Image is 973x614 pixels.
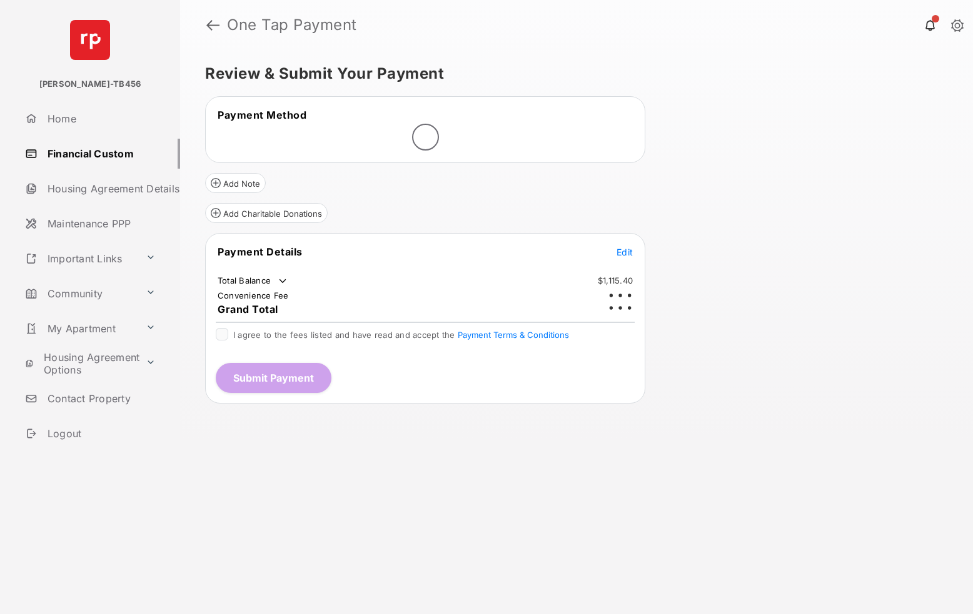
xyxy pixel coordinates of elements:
h5: Review & Submit Your Payment [205,66,938,81]
button: Add Note [205,173,266,193]
a: Community [20,279,141,309]
button: Edit [617,245,633,258]
a: Maintenance PPP [20,209,180,239]
a: Housing Agreement Options [20,349,141,379]
td: $1,115.40 [597,275,633,286]
span: Payment Details [218,245,303,258]
img: svg+xml;base64,PHN2ZyB4bWxucz0iaHR0cDovL3d3dy53My5vcmcvMjAwMC9zdmciIHdpZHRoPSI2NCIgaGVpZ2h0PSI2NC... [70,20,110,60]
span: Edit [617,247,633,257]
td: Total Balance [217,275,289,287]
a: Important Links [20,244,141,274]
span: I agree to the fees listed and have read and accept the [233,330,569,340]
button: I agree to the fees listed and have read and accept the [458,330,569,340]
a: My Apartment [20,314,141,344]
button: Add Charitable Donations [205,203,328,223]
button: Submit Payment [216,363,331,393]
a: Housing Agreement Details [20,174,180,204]
td: Convenience Fee [217,290,290,301]
a: Logout [20,418,180,448]
a: Contact Property [20,384,180,413]
p: [PERSON_NAME]-TB456 [39,78,141,91]
strong: One Tap Payment [227,17,357,32]
span: Payment Method [218,109,306,121]
span: Grand Total [218,303,278,315]
a: Financial Custom [20,139,180,169]
a: Home [20,104,180,134]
